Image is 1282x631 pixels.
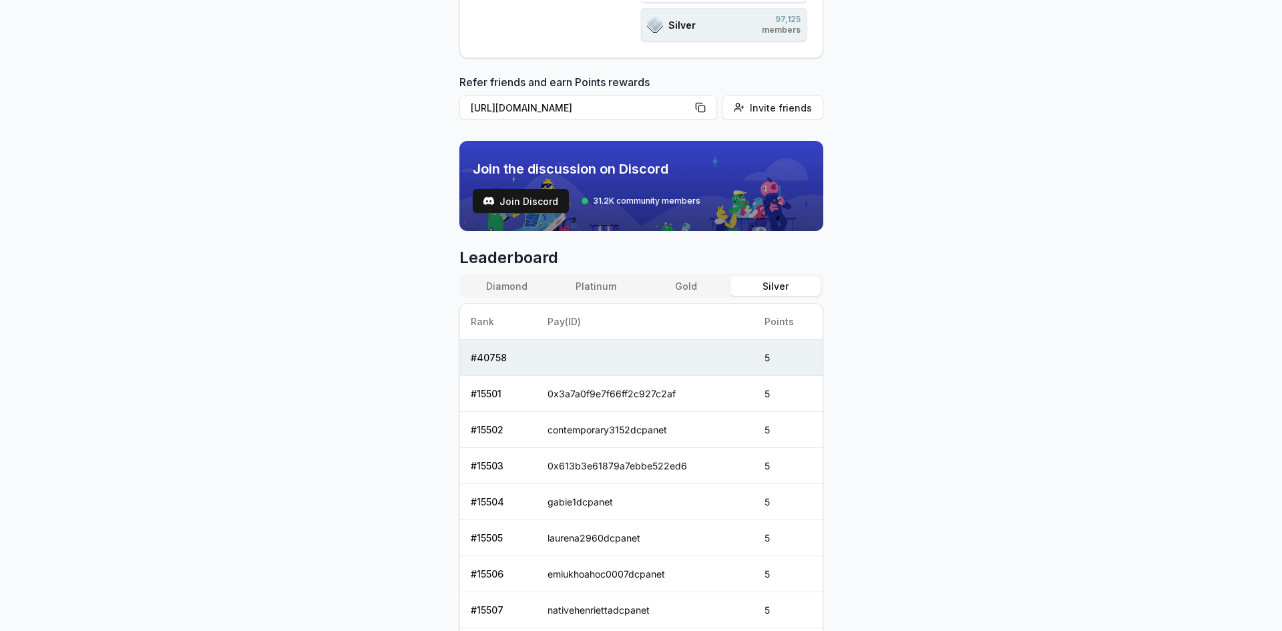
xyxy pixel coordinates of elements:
[537,376,754,412] td: 0x3a7a0f9e7f66ff2c927c2af
[750,101,812,115] span: Invite friends
[459,95,717,120] button: [URL][DOMAIN_NAME]
[722,95,823,120] button: Invite friends
[462,276,552,296] button: Diamond
[754,448,822,484] td: 5
[754,484,822,520] td: 5
[460,376,538,412] td: # 15501
[473,189,569,213] a: testJoin Discord
[460,412,538,448] td: # 15502
[730,276,820,296] button: Silver
[593,196,700,206] span: 31.2K community members
[483,196,494,206] img: test
[537,592,754,628] td: nativehenriettadcpanet
[460,340,538,376] td: # 40758
[460,304,538,340] th: Rank
[473,160,700,178] span: Join the discussion on Discord
[647,16,663,33] img: ranks_icon
[754,376,822,412] td: 5
[552,276,641,296] button: Platinum
[537,484,754,520] td: gabie1dcpanet
[459,74,823,125] div: Refer friends and earn Points rewards
[460,592,538,628] td: # 15507
[460,484,538,520] td: # 15504
[668,18,696,32] span: Silver
[754,556,822,592] td: 5
[499,194,558,208] span: Join Discord
[762,14,801,25] span: 97,125
[754,520,822,556] td: 5
[460,556,538,592] td: # 15506
[537,412,754,448] td: contemporary3152dcpanet
[473,189,569,213] button: Join Discord
[754,340,822,376] td: 5
[459,141,823,231] img: discord_banner
[537,304,754,340] th: Pay(ID)
[762,25,801,35] span: members
[754,304,822,340] th: Points
[460,448,538,484] td: # 15503
[537,556,754,592] td: emiukhoahoc0007dcpanet
[459,247,823,268] span: Leaderboard
[754,592,822,628] td: 5
[754,412,822,448] td: 5
[537,520,754,556] td: laurena2960dcpanet
[460,520,538,556] td: # 15505
[641,276,730,296] button: Gold
[537,448,754,484] td: 0x613b3e61879a7ebbe522ed6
